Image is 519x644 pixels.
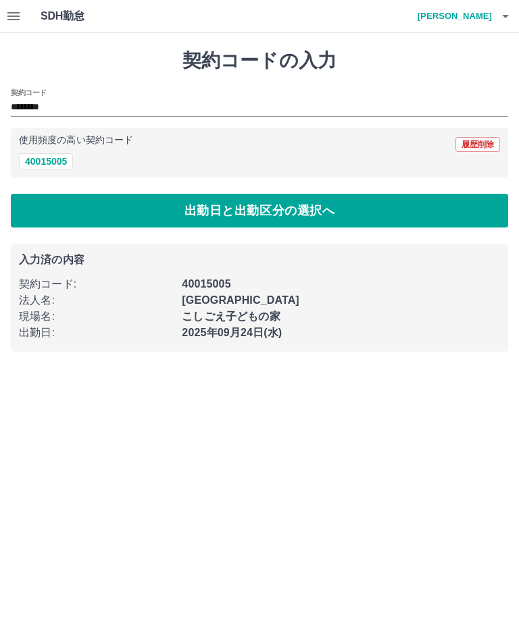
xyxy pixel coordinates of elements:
[11,194,508,227] button: 出勤日と出勤区分の選択へ
[19,136,133,145] p: 使用頻度の高い契約コード
[182,278,230,290] b: 40015005
[182,294,299,306] b: [GEOGRAPHIC_DATA]
[11,87,47,98] h2: 契約コード
[19,325,174,341] p: 出勤日 :
[19,254,500,265] p: 入力済の内容
[455,137,500,152] button: 履歴削除
[19,308,174,325] p: 現場名 :
[182,327,282,338] b: 2025年09月24日(水)
[19,153,73,169] button: 40015005
[19,276,174,292] p: 契約コード :
[11,49,508,72] h1: 契約コードの入力
[182,311,280,322] b: こしごえ子どもの家
[19,292,174,308] p: 法人名 :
